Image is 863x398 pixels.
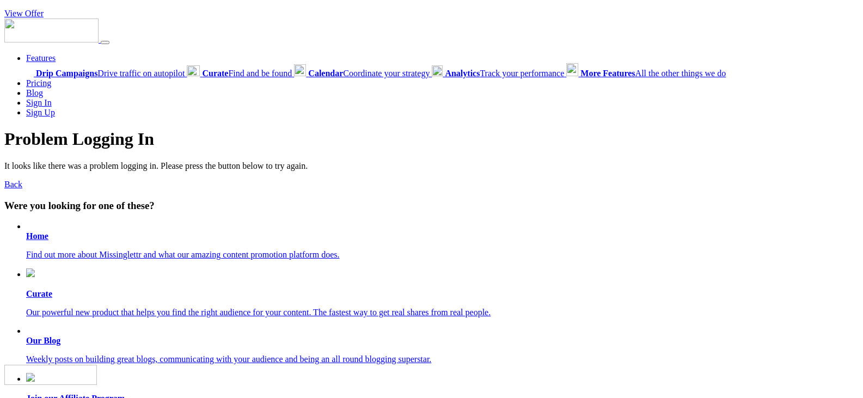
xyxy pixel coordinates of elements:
[294,69,432,78] a: CalendarCoordinate your strategy
[202,69,292,78] span: Find and be found
[26,53,56,63] a: Features
[4,200,859,212] h3: Were you looking for one of these?
[445,69,480,78] b: Analytics
[308,69,343,78] b: Calendar
[26,250,859,260] p: Find out more about Missinglettr and what our amazing content promotion platform does.
[26,336,60,345] b: Our Blog
[36,69,185,78] span: Drive traffic on autopilot
[4,129,859,149] h1: Problem Logging In
[26,78,51,88] a: Pricing
[26,354,859,364] p: Weekly posts on building great blogs, communicating with your audience and being an all round blo...
[4,161,859,171] p: It looks like there was a problem logging in. Please press the button below to try again.
[202,69,228,78] b: Curate
[4,9,44,18] a: View Offer
[580,69,635,78] b: More Features
[580,69,726,78] span: All the other things we do
[4,365,97,385] img: Missinglettr - Social Media Marketing for content focused teams | Product Hunt
[4,180,22,189] a: Back
[26,63,859,78] div: Features
[432,69,566,78] a: AnalyticsTrack your performance
[26,231,48,241] b: Home
[26,268,859,317] a: Curate Our powerful new product that helps you find the right audience for your content. The fast...
[26,308,859,317] p: Our powerful new product that helps you find the right audience for your content. The fastest way...
[26,268,35,277] img: curate.png
[308,69,430,78] span: Coordinate your strategy
[26,69,187,78] a: Drip CampaignsDrive traffic on autopilot
[187,69,294,78] a: CurateFind and be found
[566,69,726,78] a: More FeaturesAll the other things we do
[26,98,52,107] a: Sign In
[26,336,859,364] a: Our Blog Weekly posts on building great blogs, communicating with your audience and being an all ...
[26,289,52,298] b: Curate
[36,69,97,78] b: Drip Campaigns
[101,41,109,44] button: Menu
[26,108,55,117] a: Sign Up
[26,231,859,260] a: Home Find out more about Missinglettr and what our amazing content promotion platform does.
[26,88,43,97] a: Blog
[445,69,564,78] span: Track your performance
